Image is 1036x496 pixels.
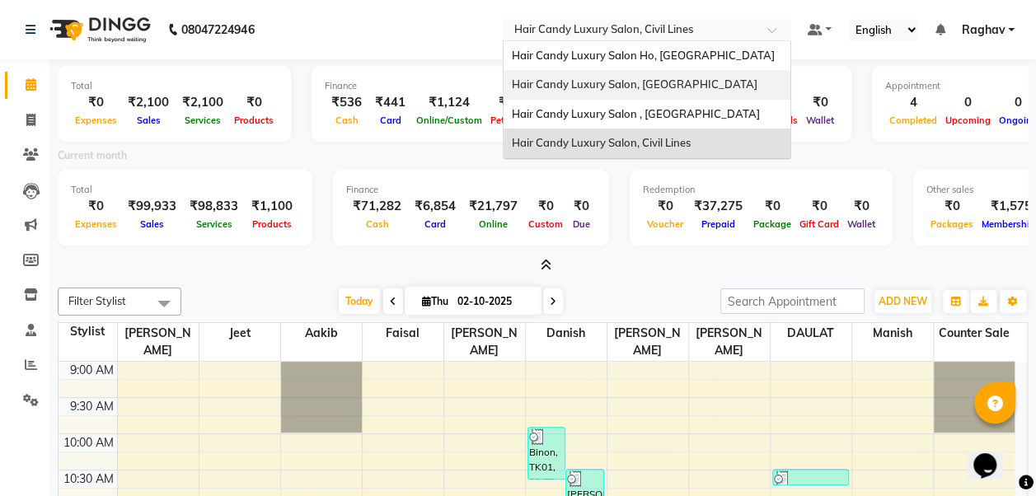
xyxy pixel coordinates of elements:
[71,79,278,93] div: Total
[926,218,977,230] span: Packages
[524,197,567,216] div: ₹0
[462,197,524,216] div: ₹21,797
[199,323,280,344] span: jeet
[802,93,838,112] div: ₹0
[118,323,199,361] span: [PERSON_NAME]
[885,115,941,126] span: Completed
[512,136,691,149] span: Hair Candy Luxury Salon, Civil Lines
[181,7,254,53] b: 08047224946
[408,197,462,216] div: ₹6,854
[180,115,225,126] span: Services
[607,323,688,361] span: [PERSON_NAME]
[67,362,117,379] div: 9:00 AM
[941,115,995,126] span: Upcoming
[376,115,405,126] span: Card
[133,115,165,126] span: Sales
[643,197,687,216] div: ₹0
[412,115,486,126] span: Online/Custom
[339,288,380,314] span: Today
[412,93,486,112] div: ₹1,124
[248,218,296,230] span: Products
[749,197,795,216] div: ₹0
[346,197,408,216] div: ₹71,282
[689,323,770,361] span: [PERSON_NAME]
[452,289,535,314] input: 2025-10-02
[363,323,443,344] span: faisal
[512,49,775,62] span: Hair Candy Luxury Salon Ho, [GEOGRAPHIC_DATA]
[281,323,362,344] span: aakib
[569,218,594,230] span: Due
[475,218,512,230] span: Online
[567,197,596,216] div: ₹0
[795,218,843,230] span: Gift Card
[843,218,879,230] span: Wallet
[230,93,278,112] div: ₹0
[58,148,127,163] label: Current month
[331,115,363,126] span: Cash
[771,323,851,344] span: DAULAT
[418,295,452,307] span: Thu
[60,470,117,488] div: 10:30 AM
[121,93,176,112] div: ₹2,100
[524,218,567,230] span: Custom
[420,218,450,230] span: Card
[795,197,843,216] div: ₹0
[967,430,1020,480] iframe: chat widget
[346,183,596,197] div: Finance
[60,434,117,452] div: 10:00 AM
[512,77,757,91] span: Hair Candy Luxury Salon, [GEOGRAPHIC_DATA]
[926,197,977,216] div: ₹0
[885,93,941,112] div: 4
[687,197,749,216] div: ₹37,275
[71,93,121,112] div: ₹0
[183,197,245,216] div: ₹98,833
[843,197,879,216] div: ₹0
[874,290,931,313] button: ADD NEW
[192,218,237,230] span: Services
[325,79,570,93] div: Finance
[42,7,155,53] img: logo
[934,323,1015,344] span: counter sale
[528,428,565,479] div: Binon, TK01, 09:55 AM-10:40 AM, Haircut - Haircut & [PERSON_NAME] trim
[852,323,933,344] span: Manish
[71,183,299,197] div: Total
[136,218,168,230] span: Sales
[879,295,927,307] span: ADD NEW
[71,218,121,230] span: Expenses
[643,183,879,197] div: Redemption
[230,115,278,126] span: Products
[59,323,117,340] div: Stylist
[486,115,541,126] span: Petty cash
[961,21,1005,39] span: Raghav
[176,93,230,112] div: ₹2,100
[245,197,299,216] div: ₹1,100
[503,40,791,159] ng-dropdown-panel: Options list
[121,197,183,216] div: ₹99,933
[67,398,117,415] div: 9:30 AM
[720,288,865,314] input: Search Appointment
[444,323,525,361] span: [PERSON_NAME]
[643,218,687,230] span: Voucher
[325,93,368,112] div: ₹536
[941,93,995,112] div: 0
[486,93,541,112] div: ₹536
[368,93,412,112] div: ₹441
[71,197,121,216] div: ₹0
[71,115,121,126] span: Expenses
[802,115,838,126] span: Wallet
[526,323,607,344] span: Danish
[68,294,126,307] span: Filter Stylist
[697,218,739,230] span: Prepaid
[773,470,849,484] div: [PERSON_NAME], TK02, 10:30 AM-10:45 AM, Styling - Hairwash
[512,107,760,120] span: Hair Candy Luxury Salon , [GEOGRAPHIC_DATA]
[749,218,795,230] span: Package
[362,218,393,230] span: Cash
